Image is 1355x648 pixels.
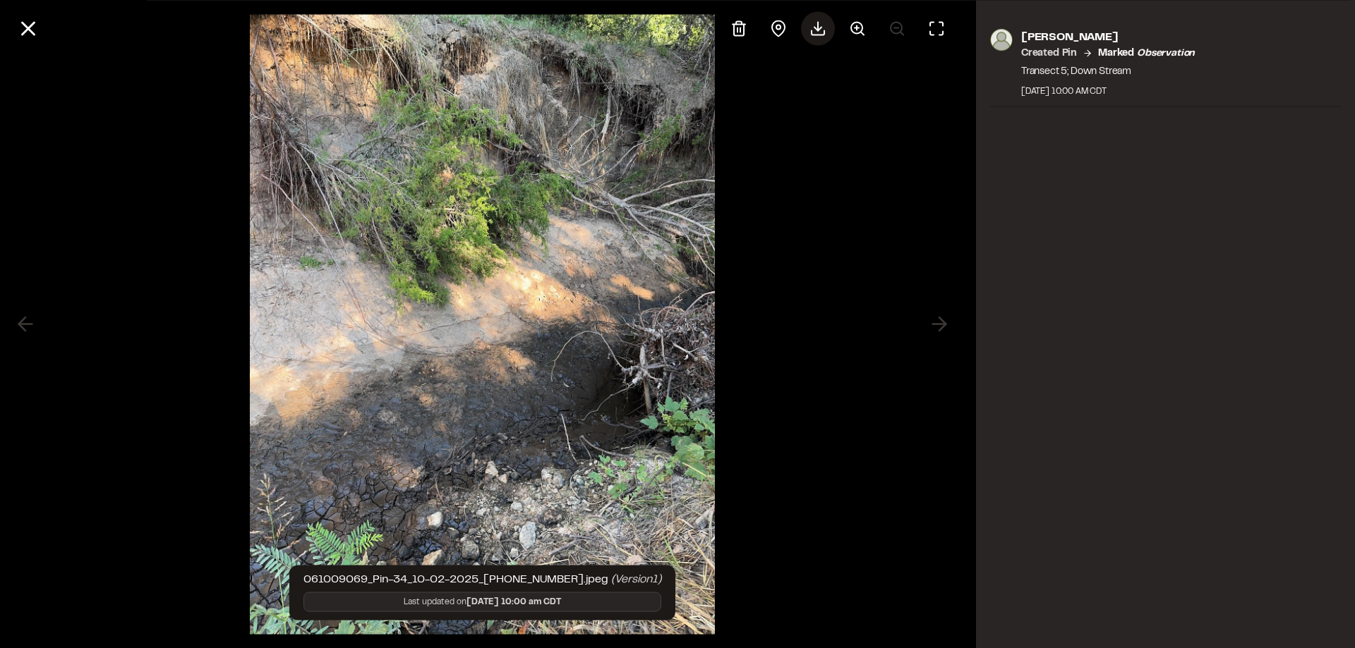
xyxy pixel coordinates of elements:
[990,28,1013,51] img: photo
[841,11,874,45] button: Zoom in
[11,11,45,45] button: Close modal
[1021,45,1077,61] p: Created Pin
[1098,45,1195,61] p: Marked
[1137,49,1195,57] em: observation
[1021,28,1195,45] p: [PERSON_NAME]
[920,11,953,45] button: Toggle Fullscreen
[761,11,795,45] div: View pin on map
[1021,85,1195,97] div: [DATE] 10:00 AM CDT
[1021,63,1195,79] p: Transect 5; Down Stream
